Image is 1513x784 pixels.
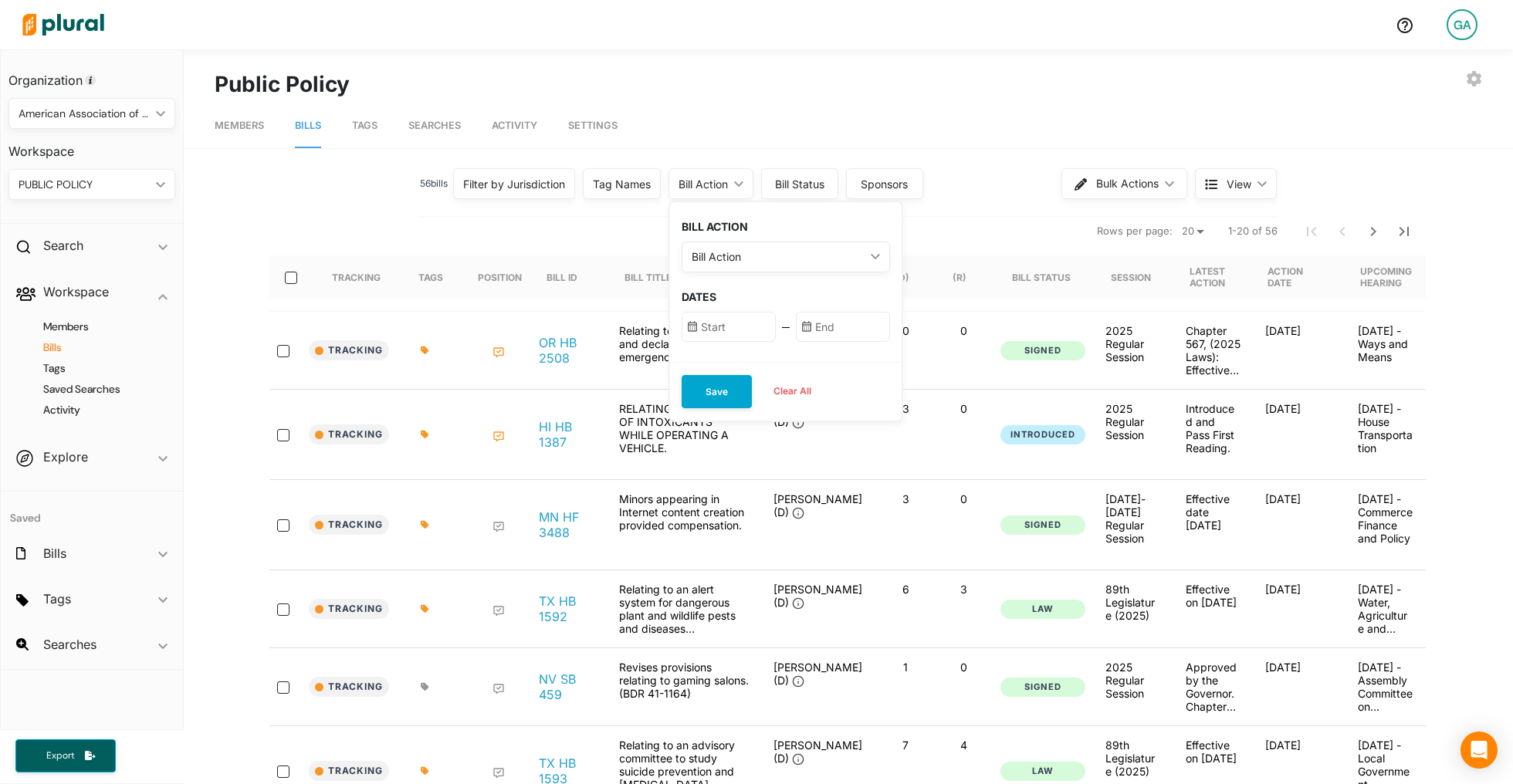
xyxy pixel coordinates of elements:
span: Bills [295,120,321,131]
div: [DATE] [1253,661,1345,713]
p: 3 [941,583,987,596]
button: Signed [1000,515,1085,535]
div: Add tags [421,346,429,355]
p: 0 [941,661,987,674]
p: 0 [941,492,987,505]
span: Export [36,749,85,762]
a: Bills [295,104,321,148]
div: Relating to an alert system for dangerous plant and wildlife pests and diseases administered by t... [607,583,761,635]
input: End [796,312,890,342]
div: Add Position Statement [492,683,505,695]
button: First Page [1296,216,1327,247]
p: [DATE] - House Transportation [1358,402,1413,455]
button: Tracking [309,677,389,697]
a: Tags [24,361,168,376]
span: Tags [352,120,377,131]
span: [PERSON_NAME] (D) [773,738,862,765]
span: Clear All [773,385,811,397]
a: Members [215,104,264,148]
button: Save [682,375,752,408]
div: Add Position Statement [492,605,505,617]
a: Members [24,319,168,334]
div: Action Date [1268,265,1322,289]
div: Upcoming Hearing [1360,265,1412,289]
div: Bill Title [624,255,685,299]
div: [DATE] [1253,402,1345,467]
div: 89th Legislature (2025) [1105,583,1161,622]
h2: Bills [43,545,66,562]
input: Start [682,312,776,342]
span: [PERSON_NAME] (D) [773,583,862,609]
div: [DATE] [1253,492,1345,557]
div: 89th Legislature (2025) [1105,738,1161,778]
div: (R) [953,255,980,299]
h3: Organization [8,58,175,92]
a: OR HB 2508 [539,335,594,366]
button: Law [1000,600,1085,619]
div: 2025 Regular Session [1105,661,1161,700]
p: 0 [941,324,987,337]
div: Tags [418,255,457,299]
div: Position [478,255,522,299]
div: Add Position Statement [492,431,505,443]
div: Add tags [421,430,429,439]
p: [DATE] - Ways and Means [1358,324,1413,363]
div: Bill ID [547,272,577,283]
div: Tags [418,272,443,283]
a: GA [1434,3,1490,46]
h2: Tags [43,590,71,607]
a: NV SB 459 [539,671,594,702]
div: Session [1111,272,1151,283]
div: Relating to student data; and declaring an emergency. [607,324,761,377]
div: GA [1447,9,1477,40]
span: Members [215,120,264,131]
button: Introduced [1000,425,1085,444]
span: Rows per page: [1097,224,1173,239]
p: 1 [883,661,929,674]
a: Activity [24,403,168,417]
div: Action Date [1268,255,1335,299]
p: [DATE] - Assembly Committee on Judiciary [1358,661,1413,713]
div: RELATING TO THE USE OF INTOXICANTS WHILE OPERATING A VEHICLE. [607,402,761,467]
div: [DATE]-[DATE] Regular Session [1105,492,1161,545]
button: Previous Page [1327,216,1358,247]
span: [PERSON_NAME] (D) [773,661,862,687]
input: select-row-state-mn-2023_2024-hf3488 [277,519,289,532]
div: Tag Names [593,176,651,192]
span: Activity [492,120,537,131]
h2: Explore [43,448,88,465]
div: Approved by the Governor. Chapter 211. [1173,661,1254,713]
button: Last Page [1389,216,1420,247]
span: 56 bill s [420,177,448,189]
div: Add tags [421,766,429,776]
span: Searches [408,120,461,131]
div: Bill Status [1012,255,1085,299]
a: Bills [24,340,168,355]
p: [DATE] - Water, Agriculture and Rural Affairs [1358,583,1413,635]
div: Effective date [DATE] [1173,492,1254,557]
span: Settings [568,120,618,131]
div: Effective on [DATE] [1173,583,1254,635]
h3: DATES [682,291,890,304]
a: Searches [408,104,461,148]
div: [DATE] [1253,583,1345,635]
p: 6 [883,583,929,596]
div: Bill Action [679,176,728,192]
button: Clear All [758,380,827,403]
p: 3 [883,492,929,505]
button: Bulk Actions [1061,168,1187,199]
h2: Search [43,237,83,254]
h2: Searches [43,636,96,653]
button: Tracking [309,515,389,535]
a: TX HB 1592 [539,593,594,624]
div: American Association of Public Policy Professionals [19,106,150,122]
input: select-row-state-tx-89r-hb1593 [277,765,289,778]
input: select-all-rows [285,272,297,284]
button: Tracking [309,599,389,619]
a: Tags [352,104,377,148]
p: [DATE] - Commerce Finance and Policy [1358,492,1413,545]
span: [PERSON_NAME] (D) [773,492,862,519]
